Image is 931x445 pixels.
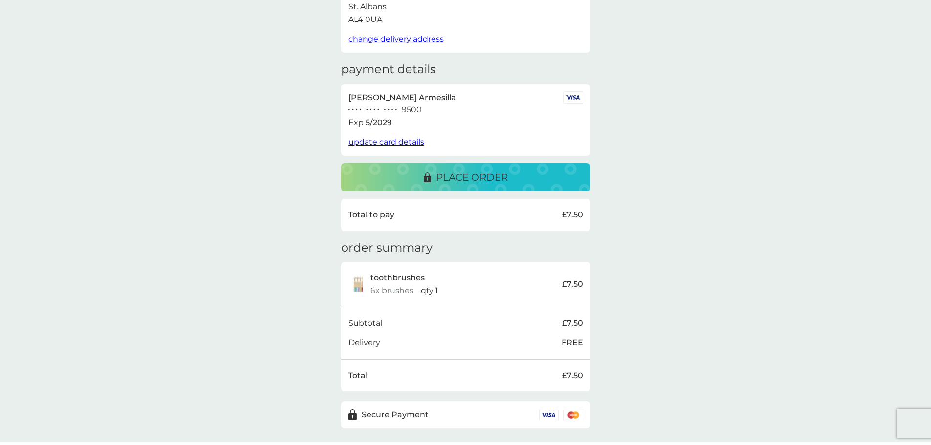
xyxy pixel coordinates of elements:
[362,408,429,421] p: Secure Payment
[370,107,372,112] p: ●
[348,33,444,45] button: change delivery address
[359,107,361,112] p: ●
[370,284,413,297] p: 6x brushes
[391,107,393,112] p: ●
[421,284,433,297] p: qty
[348,136,424,148] button: update card details
[348,107,350,112] p: ●
[348,209,394,221] p: Total to pay
[348,137,424,147] span: update card details
[348,0,387,13] p: St. Albans
[562,209,583,221] p: £7.50
[562,337,583,349] p: FREE
[348,369,368,382] p: Total
[352,107,354,112] p: ●
[562,317,583,330] p: £7.50
[348,91,456,104] p: [PERSON_NAME] Armesilla
[348,116,364,129] p: Exp
[562,278,583,291] p: £7.50
[562,369,583,382] p: £7.50
[436,170,508,185] p: place order
[435,284,438,297] p: 1
[348,317,382,330] p: Subtotal
[341,63,436,77] h3: payment details
[373,107,375,112] p: ●
[370,272,425,284] p: toothbrushes
[402,104,422,116] p: 9500
[348,34,444,43] span: change delivery address
[366,107,368,112] p: ●
[356,107,358,112] p: ●
[341,163,590,191] button: place order
[366,116,392,129] p: 5 / 2029
[341,241,433,255] h3: order summary
[377,107,379,112] p: ●
[348,13,382,26] p: AL4 0UA
[388,107,390,112] p: ●
[395,107,397,112] p: ●
[348,337,380,349] p: Delivery
[384,107,386,112] p: ●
